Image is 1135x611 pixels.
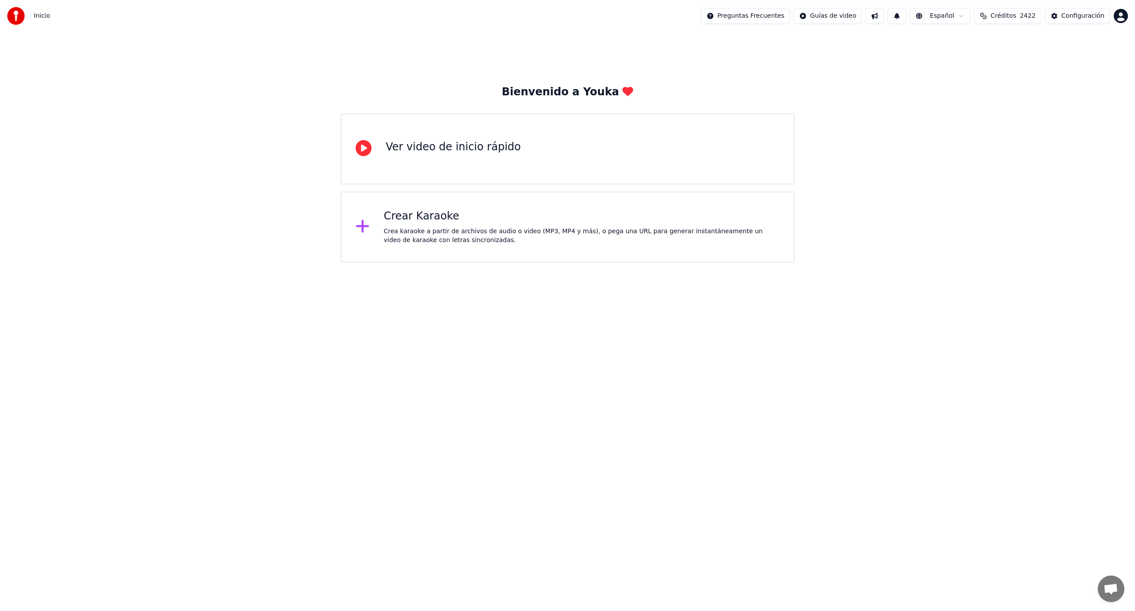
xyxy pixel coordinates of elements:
[7,7,25,25] img: youka
[34,12,50,20] span: Inicio
[990,12,1016,20] span: Créditos
[384,209,780,223] div: Crear Karaoke
[386,140,521,154] div: Ver video de inicio rápido
[384,227,780,245] div: Crea karaoke a partir de archivos de audio o video (MP3, MP4 y más), o pega una URL para generar ...
[502,85,634,99] div: Bienvenido a Youka
[1045,8,1110,24] button: Configuración
[1020,12,1036,20] span: 2422
[974,8,1041,24] button: Créditos2422
[701,8,790,24] button: Preguntas Frecuentes
[1098,576,1124,602] a: Chat abierto
[34,12,50,20] nav: breadcrumb
[794,8,862,24] button: Guías de video
[1061,12,1104,20] div: Configuración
